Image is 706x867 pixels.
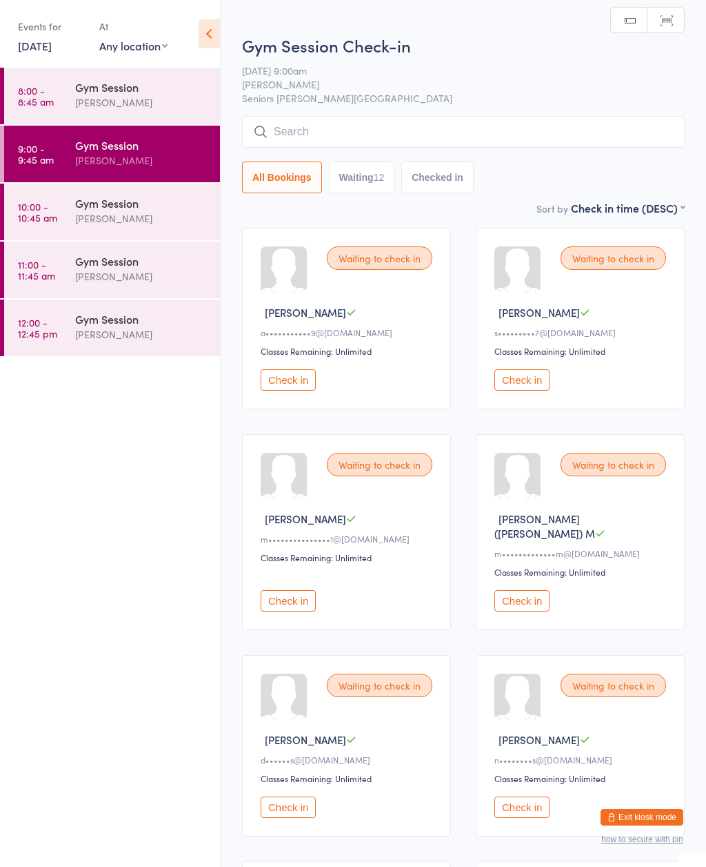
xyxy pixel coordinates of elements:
[494,754,670,766] div: n••••••••s@[DOMAIN_NAME]
[4,68,220,124] a: 8:00 -8:45 amGym Session[PERSON_NAME]
[374,172,385,183] div: 12
[261,797,316,818] button: Check in
[494,345,670,357] div: Classes Remaining: Unlimited
[4,300,220,356] a: 12:00 -12:45 pmGym Session[PERSON_NAME]
[601,835,683,844] button: how to secure with pin
[265,732,346,747] span: [PERSON_NAME]
[261,590,316,612] button: Check in
[18,317,57,339] time: 12:00 - 12:45 pm
[498,305,580,320] span: [PERSON_NAME]
[561,674,666,697] div: Waiting to check in
[99,38,168,53] div: Any location
[18,143,54,165] time: 9:00 - 9:45 am
[494,566,670,578] div: Classes Remaining: Unlimited
[75,153,208,168] div: [PERSON_NAME]
[75,95,208,110] div: [PERSON_NAME]
[261,772,436,784] div: Classes Remaining: Unlimited
[261,754,436,766] div: d••••••s@[DOMAIN_NAME]
[75,269,208,284] div: [PERSON_NAME]
[18,259,55,281] time: 11:00 - 11:45 am
[494,512,595,540] span: [PERSON_NAME] ([PERSON_NAME]) M
[261,533,436,545] div: m•••••••••••••••1@[DOMAIN_NAME]
[4,126,220,182] a: 9:00 -9:45 amGym Session[PERSON_NAME]
[265,512,346,526] span: [PERSON_NAME]
[494,797,549,818] button: Check in
[601,809,683,826] button: Exit kiosk mode
[242,162,322,193] button: All Bookings
[242,77,663,91] span: [PERSON_NAME]
[75,195,208,211] div: Gym Session
[18,85,54,107] time: 8:00 - 8:45 am
[4,242,220,298] a: 11:00 -11:45 amGym Session[PERSON_NAME]
[265,305,346,320] span: [PERSON_NAME]
[261,552,436,563] div: Classes Remaining: Unlimited
[401,162,474,193] button: Checked in
[494,547,670,559] div: m•••••••••••••m@[DOMAIN_NAME]
[18,38,52,53] a: [DATE]
[18,15,85,38] div: Events for
[4,184,220,240] a: 10:00 -10:45 amGym Session[PERSON_NAME]
[18,201,57,223] time: 10:00 - 10:45 am
[327,246,432,270] div: Waiting to check in
[261,369,316,391] button: Check in
[329,162,395,193] button: Waiting12
[498,732,580,747] span: [PERSON_NAME]
[75,327,208,342] div: [PERSON_NAME]
[561,453,666,476] div: Waiting to check in
[75,137,208,153] div: Gym Session
[242,34,685,57] h2: Gym Session Check-in
[561,246,666,270] div: Waiting to check in
[327,453,432,476] div: Waiting to check in
[75,211,208,226] div: [PERSON_NAME]
[261,327,436,338] div: a•••••••••••9@[DOMAIN_NAME]
[242,91,685,105] span: Seniors [PERSON_NAME][GEOGRAPHIC_DATA]
[99,15,168,38] div: At
[75,253,208,269] div: Gym Session
[75,311,208,327] div: Gym Session
[261,345,436,357] div: Classes Remaining: Unlimited
[75,79,208,95] div: Gym Session
[494,327,670,338] div: s•••••••••7@[DOMAIN_NAME]
[494,590,549,612] button: Check in
[536,202,568,215] label: Sort by
[327,674,432,697] div: Waiting to check in
[494,772,670,784] div: Classes Remaining: Unlimited
[242,116,685,148] input: Search
[571,200,685,215] div: Check in time (DESC)
[242,64,663,77] span: [DATE] 9:00am
[494,369,549,391] button: Check in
